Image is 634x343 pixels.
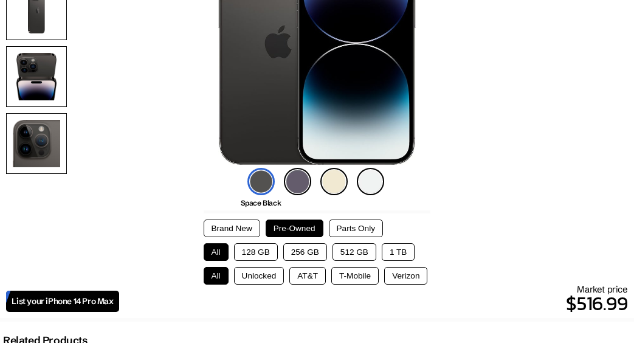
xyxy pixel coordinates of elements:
a: List your iPhone 14 Pro Max [6,291,119,312]
button: 1 TB [382,243,415,261]
button: All [204,243,229,261]
button: Verizon [384,267,427,285]
button: 256 GB [283,243,327,261]
span: Space Black [241,198,281,207]
button: AT&T [289,267,326,285]
img: space-black-icon [247,168,275,195]
button: Parts Only [329,220,383,237]
button: Pre-Owned [266,220,323,237]
img: Camera [6,113,67,174]
div: Market price [119,283,628,318]
button: All [204,267,229,285]
button: 128 GB [234,243,278,261]
img: gold-icon [320,168,348,195]
button: 512 GB [333,243,376,261]
p: $516.99 [119,289,628,318]
button: T-Mobile [331,267,379,285]
img: silver-icon [357,168,384,195]
button: Unlocked [234,267,284,285]
button: Brand New [204,220,260,237]
img: deep-purple-icon [284,168,311,195]
img: Both [6,46,67,107]
span: List your iPhone 14 Pro Max [12,296,113,307]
